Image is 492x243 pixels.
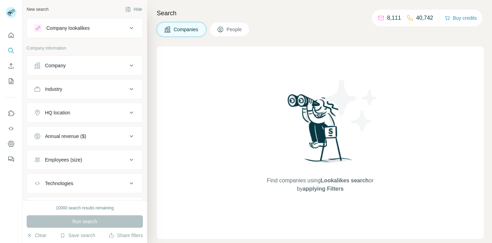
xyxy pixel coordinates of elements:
[6,60,17,72] button: Enrich CSV
[27,175,143,192] button: Technologies
[6,138,17,150] button: Dashboard
[45,86,62,93] div: Industry
[120,4,147,15] button: Hide
[45,180,73,187] div: Technologies
[416,14,433,22] p: 40,742
[387,14,401,22] p: 8,111
[445,13,477,23] button: Buy credits
[27,104,143,121] button: HQ location
[6,29,17,42] button: Quick start
[109,232,143,239] button: Share filters
[45,133,86,140] div: Annual revenue ($)
[157,8,484,18] h4: Search
[27,6,48,12] div: New search
[45,62,66,69] div: Company
[284,92,356,170] img: Surfe Illustration - Woman searching with binoculars
[45,109,70,116] div: HQ location
[27,45,143,51] p: Company information
[265,176,375,193] span: Find companies using or by
[45,156,82,163] div: Employees (size)
[27,81,143,97] button: Industry
[6,153,17,165] button: Feedback
[56,205,113,211] div: 10000 search results remaining
[46,25,90,32] div: Company lookalikes
[227,26,243,33] span: People
[27,199,143,215] button: Keywords
[6,75,17,87] button: My lists
[27,232,46,239] button: Clear
[174,26,199,33] span: Companies
[6,107,17,120] button: Use Surfe on LinkedIn
[6,122,17,135] button: Use Surfe API
[60,232,95,239] button: Save search
[27,57,143,74] button: Company
[321,177,369,183] span: Lookalikes search
[6,44,17,57] button: Search
[303,186,344,192] span: applying Filters
[27,151,143,168] button: Employees (size)
[27,20,143,36] button: Company lookalikes
[27,128,143,145] button: Annual revenue ($)
[320,74,383,137] img: Surfe Illustration - Stars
